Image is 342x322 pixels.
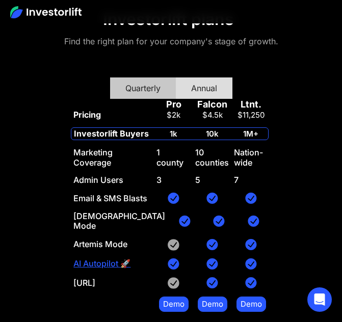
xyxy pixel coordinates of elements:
div: 1M+ [243,129,258,139]
div: $2k [167,111,180,120]
a: Demo [159,297,189,312]
div: Open Intercom Messenger [307,287,332,312]
div: Find the right plan for your company's stage of growth. [64,33,278,49]
div: 1k [170,129,177,139]
div: Email & SMS Blasts [73,194,152,203]
div: 3 [156,175,191,185]
div: Admin Users [73,175,152,185]
a: Demo [236,297,266,312]
div: [URL] [73,278,152,288]
div: 5 [195,175,230,185]
div: $11,250 [238,111,265,120]
div: 7 [234,175,269,185]
strong: Ltnt. [241,99,261,110]
div: Annual [191,82,217,94]
div: Pro [156,99,191,110]
a: Demo [198,297,227,312]
div: Falcon [195,99,230,110]
div: Quarterly [125,82,161,94]
div: Artemis Mode [73,239,152,249]
div: Marketing Coverage [73,148,152,167]
div: 10 counties [195,148,230,167]
strong: Pricing [73,110,101,120]
div: $4.5k [202,111,223,120]
div: Investorlift Buyers [74,129,152,139]
div: 1 county [156,148,191,167]
a: AI Autopilot 🚀 [73,258,130,269]
div: Nation- wide [234,148,269,167]
div: 10k [206,129,219,139]
div: [DEMOGRAPHIC_DATA] Mode [73,211,165,231]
